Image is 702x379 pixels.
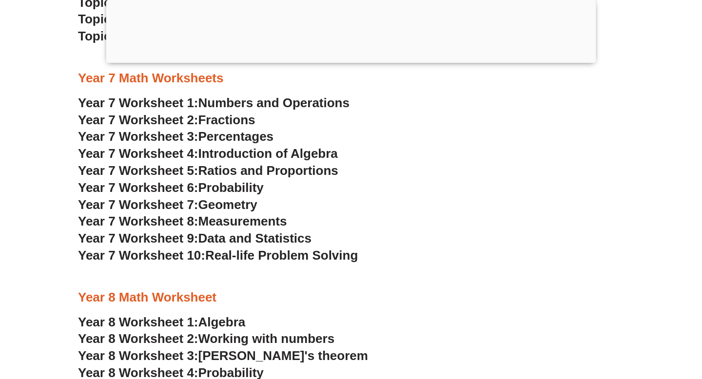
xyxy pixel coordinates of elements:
a: Year 8 Worksheet 1:Algebra [78,315,245,329]
a: Year 7 Worksheet 4:Introduction of Algebra [78,146,338,161]
span: Year 7 Worksheet 10: [78,248,205,263]
a: Year 7 Worksheet 5:Ratios and Proportions [78,163,338,178]
span: Fractions [198,113,255,127]
a: Year 8 Worksheet 3:[PERSON_NAME]'s theorem [78,348,368,363]
span: Percentages [198,129,274,144]
span: Ratios and Proportions [198,163,338,178]
span: Year 8 Worksheet 3: [78,348,198,363]
iframe: Chat Widget [535,269,702,379]
span: Year 7 Worksheet 9: [78,231,198,246]
span: Year 7 Worksheet 3: [78,129,198,144]
a: Year 7 Worksheet 7:Geometry [78,197,257,212]
a: Year 7 Worksheet 6:Probability [78,180,264,195]
span: [PERSON_NAME]'s theorem [198,348,368,363]
span: Geometry [198,197,257,212]
a: Year 7 Worksheet 1:Numbers and Operations [78,95,350,110]
span: Real-life Problem Solving [205,248,358,263]
span: Year 7 Worksheet 5: [78,163,198,178]
span: Year 7 Worksheet 7: [78,197,198,212]
a: Year 7 Worksheet 3:Percentages [78,129,273,144]
span: Year 7 Worksheet 1: [78,95,198,110]
h3: Year 7 Math Worksheets [78,70,624,87]
a: Topic 16:Working with Numbers [78,29,271,43]
span: Topic 16: [78,29,133,43]
a: Year 7 Worksheet 8:Measurements [78,214,287,228]
a: Year 7 Worksheet 10:Real-life Problem Solving [78,248,358,263]
span: Year 7 Worksheet 8: [78,214,198,228]
span: Probability [198,180,264,195]
span: Year 7 Worksheet 4: [78,146,198,161]
span: Data and Statistics [198,231,312,246]
span: Introduction of Algebra [198,146,338,161]
a: Topic 15:Factors & Multiples [78,12,250,26]
h3: Year 8 Math Worksheet [78,289,624,306]
span: Measurements [198,214,287,228]
span: Year 7 Worksheet 6: [78,180,198,195]
span: Year 8 Worksheet 2: [78,331,198,346]
a: Year 7 Worksheet 9:Data and Statistics [78,231,312,246]
a: Year 8 Worksheet 2:Working with numbers [78,331,334,346]
span: Numbers and Operations [198,95,350,110]
span: Topic 15: [78,12,133,26]
span: Year 7 Worksheet 2: [78,113,198,127]
span: Working with numbers [198,331,335,346]
span: Year 8 Worksheet 1: [78,315,198,329]
span: Algebra [198,315,246,329]
a: Year 7 Worksheet 2:Fractions [78,113,255,127]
